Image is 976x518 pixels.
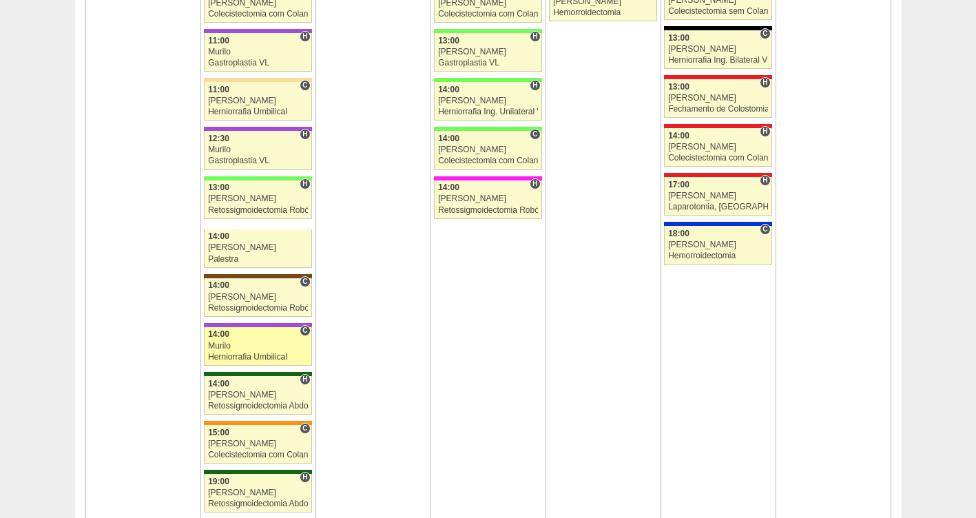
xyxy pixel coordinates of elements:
div: Murilo [208,145,308,154]
span: Hospital [760,175,770,186]
span: 14:00 [208,379,229,388]
div: Key: Santa Maria [204,470,311,474]
div: Laparotomia, [GEOGRAPHIC_DATA], Drenagem, Bridas VL [668,203,768,211]
span: 13:00 [668,82,689,92]
span: Hospital [530,31,540,42]
span: Hospital [300,129,310,140]
div: [PERSON_NAME] [438,145,538,154]
a: H 13:00 [PERSON_NAME] Gastroplastia VL [434,33,541,72]
span: 13:00 [208,183,229,192]
div: Key: Blanc [664,26,771,30]
div: Key: IFOR [204,29,311,33]
span: 12:30 [208,134,229,143]
span: 15:00 [208,428,229,437]
div: Key: Brasil [204,176,311,180]
div: Colecistectomia com Colangiografia VL [438,156,538,165]
div: Colecistectomia com Colangiografia VL [438,10,538,19]
a: C 11:00 [PERSON_NAME] Herniorrafia Umbilical [204,82,311,121]
div: Colecistectomia com Colangiografia VL [208,10,308,19]
div: Colecistectomia com Colangiografia VL [208,450,308,459]
span: Consultório [760,224,770,235]
span: 11:00 [208,85,229,94]
span: 17:00 [668,180,689,189]
span: 14:00 [438,85,459,94]
div: Key: Assunção [664,75,771,79]
div: Herniorrafia Ing. Unilateral VL [438,107,538,116]
div: [PERSON_NAME] [668,240,768,249]
a: H 17:00 [PERSON_NAME] Laparotomia, [GEOGRAPHIC_DATA], Drenagem, Bridas VL [664,177,771,216]
span: 18:00 [668,229,689,238]
a: H 19:00 [PERSON_NAME] Retossigmoidectomia Abdominal VL [204,474,311,512]
a: H 12:30 Murilo Gastroplastia VL [204,131,311,169]
div: Herniorrafia Ing. Bilateral VL [668,56,768,65]
span: Hospital [760,126,770,137]
span: Hospital [530,80,540,91]
div: [PERSON_NAME] [668,94,768,103]
span: 14:00 [208,231,229,241]
span: 13:00 [438,36,459,45]
div: [PERSON_NAME] [208,439,308,448]
a: 14:00 [PERSON_NAME] Palestra [204,229,311,268]
a: C 14:00 [PERSON_NAME] Colecistectomia com Colangiografia VL [434,131,541,169]
div: [PERSON_NAME] [208,391,308,400]
span: 14:00 [208,280,229,290]
div: [PERSON_NAME] [208,293,308,302]
span: Hospital [300,31,310,42]
a: C 14:00 [PERSON_NAME] Retossigmoidectomia Robótica [204,278,311,317]
div: [PERSON_NAME] [208,243,308,252]
div: Hemorroidectomia [553,8,653,17]
a: H 13:00 [PERSON_NAME] Retossigmoidectomia Robótica [204,180,311,219]
div: Retossigmoidectomia Robótica [208,206,308,215]
div: Key: Brasil [434,127,541,131]
div: Gastroplastia VL [438,59,538,68]
span: Hospital [300,472,310,483]
div: [PERSON_NAME] [668,45,768,54]
div: [PERSON_NAME] [438,194,538,203]
a: H 14:00 [PERSON_NAME] Retossigmoidectomia Robótica [434,180,541,219]
div: Key: IFOR [204,323,311,327]
div: Colecistectomia com Colangiografia VL [668,154,768,163]
div: [PERSON_NAME] [438,96,538,105]
span: Consultório [530,129,540,140]
span: Consultório [300,325,310,336]
a: H 14:00 [PERSON_NAME] Colecistectomia com Colangiografia VL [664,128,771,167]
div: [PERSON_NAME] [668,191,768,200]
span: Hospital [760,77,770,88]
span: 14:00 [668,131,689,141]
span: Hospital [530,178,540,189]
span: Hospital [300,374,310,385]
div: Gastroplastia VL [208,59,308,68]
div: Key: São Luiz - Itaim [664,222,771,226]
div: Murilo [208,342,308,351]
a: C 18:00 [PERSON_NAME] Hemorroidectomia [664,226,771,265]
div: Key: Assunção [664,124,771,128]
div: Key: São Luiz - SCS [204,421,311,425]
span: Consultório [300,276,310,287]
div: [PERSON_NAME] [208,96,308,105]
div: [PERSON_NAME] [668,143,768,152]
div: Gastroplastia VL [208,156,308,165]
a: C 13:00 [PERSON_NAME] Herniorrafia Ing. Bilateral VL [664,30,771,69]
div: [PERSON_NAME] [438,48,538,56]
div: Hemorroidectomia [668,251,768,260]
div: Colecistectomia sem Colangiografia VL [668,7,768,16]
div: Key: Bartira [204,78,311,82]
a: H 13:00 [PERSON_NAME] Fechamento de Colostomia ou Enterostomia [664,79,771,118]
div: Fechamento de Colostomia ou Enterostomia [668,105,768,114]
span: Consultório [300,80,310,91]
a: H 14:00 [PERSON_NAME] Retossigmoidectomia Abdominal VL [204,376,311,415]
a: H 14:00 [PERSON_NAME] Herniorrafia Ing. Unilateral VL [434,82,541,121]
div: Retossigmoidectomia Robótica [208,304,308,313]
div: Retossigmoidectomia Robótica [438,206,538,215]
div: [PERSON_NAME] [208,488,308,497]
div: Herniorrafia Umbilical [208,107,308,116]
div: Murilo [208,48,308,56]
span: 11:00 [208,36,229,45]
div: Herniorrafia Umbilical [208,353,308,362]
div: Key: Santa Maria [204,372,311,376]
a: C 14:00 Murilo Herniorrafia Umbilical [204,327,311,366]
div: Key: Pro Matre [434,176,541,180]
div: Retossigmoidectomia Abdominal VL [208,402,308,411]
span: Consultório [300,423,310,434]
span: 14:00 [438,134,459,143]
